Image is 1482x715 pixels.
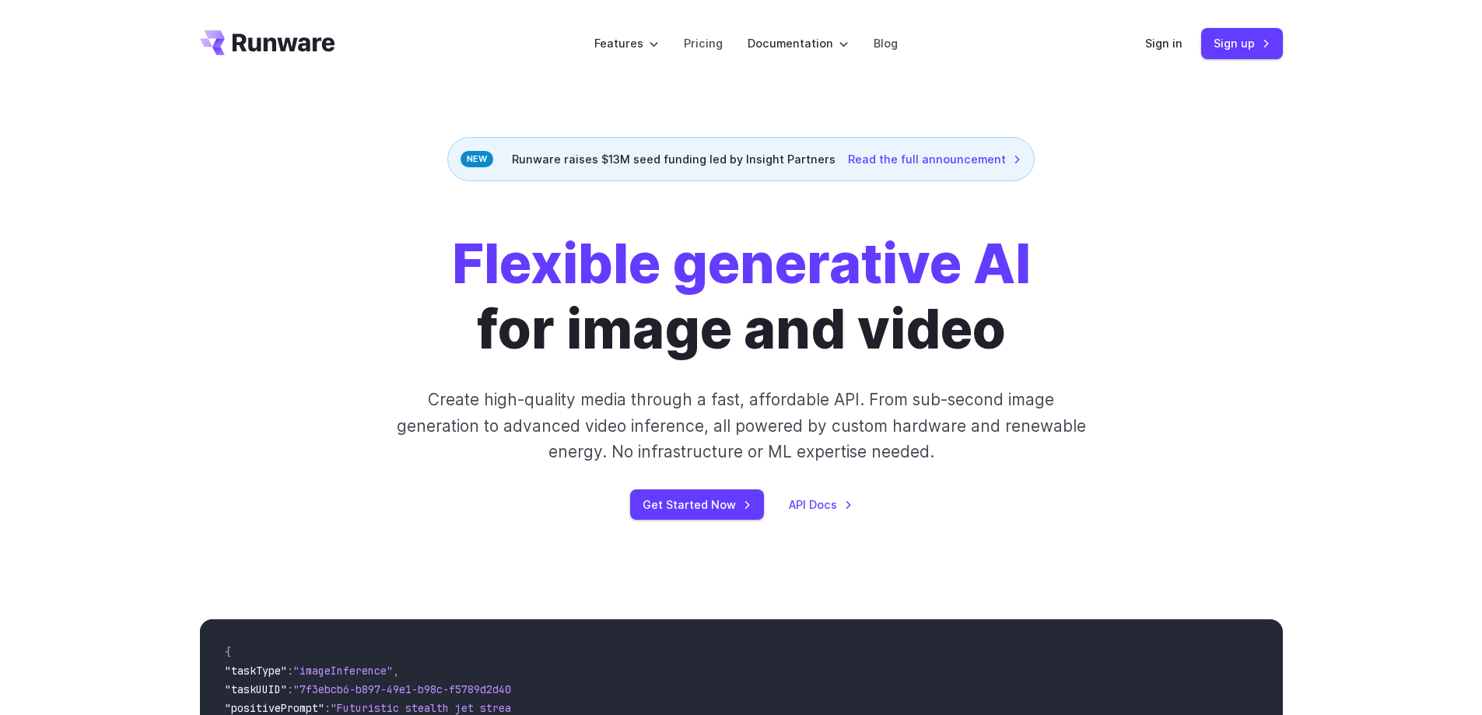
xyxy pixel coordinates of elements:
[848,150,1021,168] a: Read the full announcement
[1201,28,1283,58] a: Sign up
[225,645,231,659] span: {
[452,230,1031,296] strong: Flexible generative AI
[452,231,1031,362] h1: for image and video
[394,387,1088,464] p: Create high-quality media through a fast, affordable API. From sub-second image generation to adv...
[293,682,530,696] span: "7f3ebcb6-b897-49e1-b98c-f5789d2d40d7"
[393,664,399,678] span: ,
[874,34,898,52] a: Blog
[630,489,764,520] a: Get Started Now
[789,496,853,513] a: API Docs
[287,682,293,696] span: :
[1145,34,1182,52] a: Sign in
[200,30,335,55] a: Go to /
[324,701,331,715] span: :
[287,664,293,678] span: :
[331,701,897,715] span: "Futuristic stealth jet streaking through a neon-lit cityscape with glowing purple exhaust"
[225,701,324,715] span: "positivePrompt"
[225,664,287,678] span: "taskType"
[225,682,287,696] span: "taskUUID"
[293,664,393,678] span: "imageInference"
[447,137,1035,181] div: Runware raises $13M seed funding led by Insight Partners
[594,34,659,52] label: Features
[684,34,723,52] a: Pricing
[748,34,849,52] label: Documentation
